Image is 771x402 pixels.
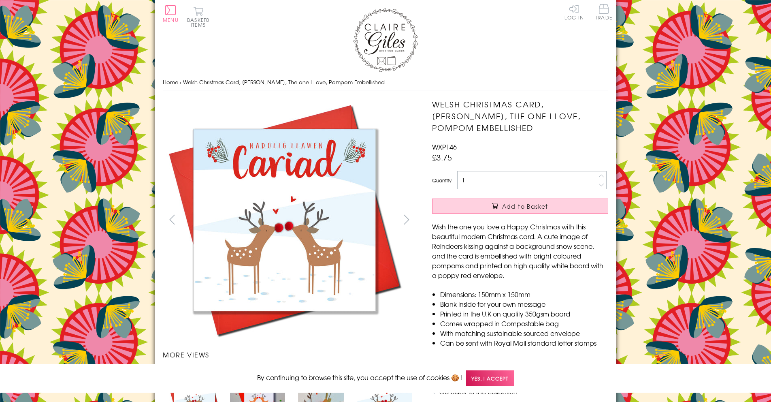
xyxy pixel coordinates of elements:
[502,202,548,210] span: Add to Basket
[432,222,608,280] p: Wish the one you love a Happy Christmas with this beautiful modern Christmas card. A cute image o...
[191,16,209,28] span: 0 items
[595,4,612,21] a: Trade
[163,350,416,359] h3: More views
[432,152,452,163] span: £3.75
[432,199,608,214] button: Add to Basket
[416,98,659,293] img: Welsh Christmas Card, Nadolig Llawen, The one I Love, Pompom Embellished
[163,78,178,86] a: Home
[163,74,608,91] nav: breadcrumbs
[432,98,608,133] h1: Welsh Christmas Card, [PERSON_NAME], The one I Love, Pompom Embellished
[180,78,181,86] span: ›
[432,177,452,184] label: Quantity
[440,299,608,309] li: Blank inside for your own message
[163,98,406,342] img: Welsh Christmas Card, Nadolig Llawen, The one I Love, Pompom Embellished
[353,8,418,72] img: Claire Giles Greetings Cards
[440,328,608,338] li: With matching sustainable sourced envelope
[432,142,457,152] span: WXP146
[440,338,608,348] li: Can be sent with Royal Mail standard letter stamps
[163,5,179,22] button: Menu
[183,78,385,86] span: Welsh Christmas Card, [PERSON_NAME], The one I Love, Pompom Embellished
[440,289,608,299] li: Dimensions: 150mm x 150mm
[595,4,612,20] span: Trade
[466,370,514,386] span: Yes, I accept
[564,4,584,20] a: Log In
[187,6,209,27] button: Basket0 items
[440,319,608,328] li: Comes wrapped in Compostable bag
[163,16,179,24] span: Menu
[398,210,416,229] button: next
[440,309,608,319] li: Printed in the U.K on quality 350gsm board
[163,210,181,229] button: prev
